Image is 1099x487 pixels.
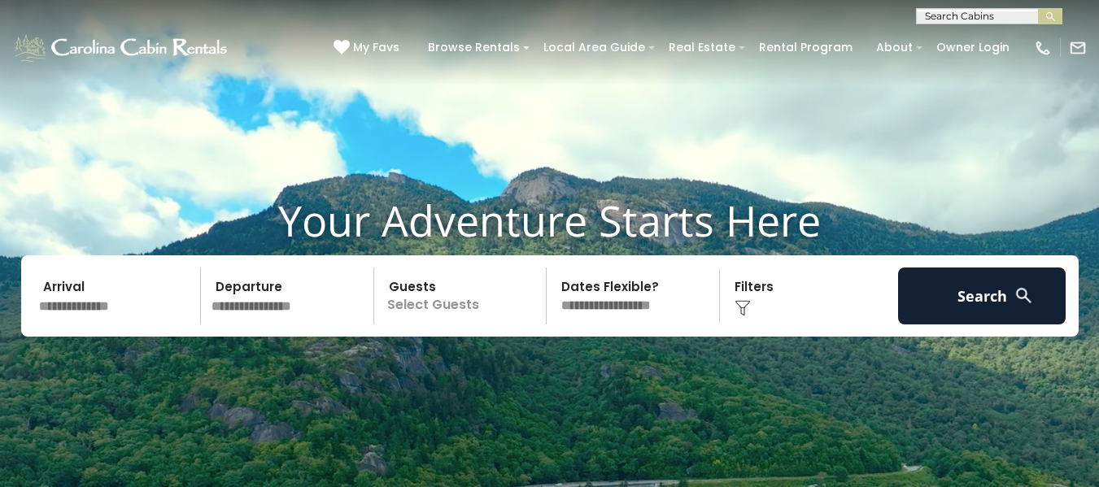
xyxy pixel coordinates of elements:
[379,267,547,324] p: Select Guests
[735,300,751,316] img: filter--v1.png
[868,35,921,60] a: About
[661,35,744,60] a: Real Estate
[334,39,403,57] a: My Favs
[751,35,861,60] a: Rental Program
[420,35,528,60] a: Browse Rentals
[898,267,1066,324] button: Search
[928,35,1018,60] a: Owner Login
[12,195,1087,246] h1: Your Adventure Starts Here
[353,39,399,56] span: My Favs
[1034,39,1052,57] img: phone-regular-white.png
[12,32,232,64] img: White-1-1-2.png
[1069,39,1087,57] img: mail-regular-white.png
[1014,285,1034,306] img: search-regular-white.png
[535,35,653,60] a: Local Area Guide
